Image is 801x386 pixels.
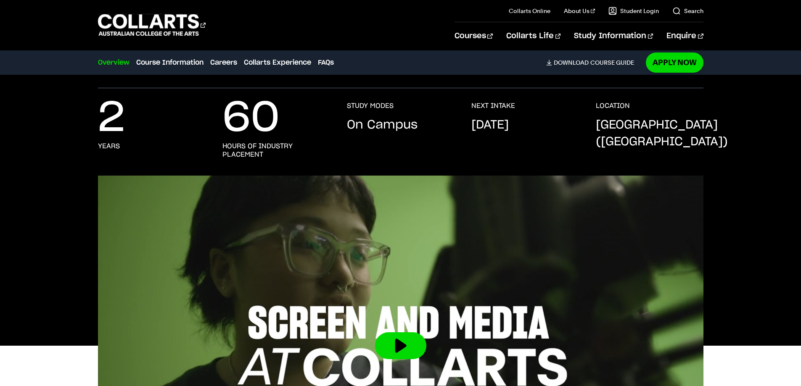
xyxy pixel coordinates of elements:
a: Enquire [666,22,703,50]
a: Courses [455,22,493,50]
a: Study Information [574,22,653,50]
div: Go to homepage [98,13,206,37]
h3: LOCATION [596,102,630,110]
span: Download [554,59,589,66]
h3: NEXT INTAKE [471,102,515,110]
a: DownloadCourse Guide [546,59,641,66]
a: Careers [210,58,237,68]
a: Collarts Life [506,22,560,50]
p: [DATE] [471,117,509,134]
a: Student Login [608,7,659,15]
a: Search [672,7,703,15]
h3: hours of industry placement [222,142,330,159]
p: [GEOGRAPHIC_DATA] ([GEOGRAPHIC_DATA]) [596,117,728,150]
h3: years [98,142,120,150]
a: Course Information [136,58,204,68]
a: FAQs [318,58,334,68]
p: On Campus [347,117,418,134]
a: Overview [98,58,130,68]
a: Collarts Online [509,7,550,15]
a: Apply Now [646,53,703,72]
p: 60 [222,102,280,135]
a: Collarts Experience [244,58,311,68]
p: 2 [98,102,125,135]
a: About Us [564,7,595,15]
h3: STUDY MODES [347,102,394,110]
